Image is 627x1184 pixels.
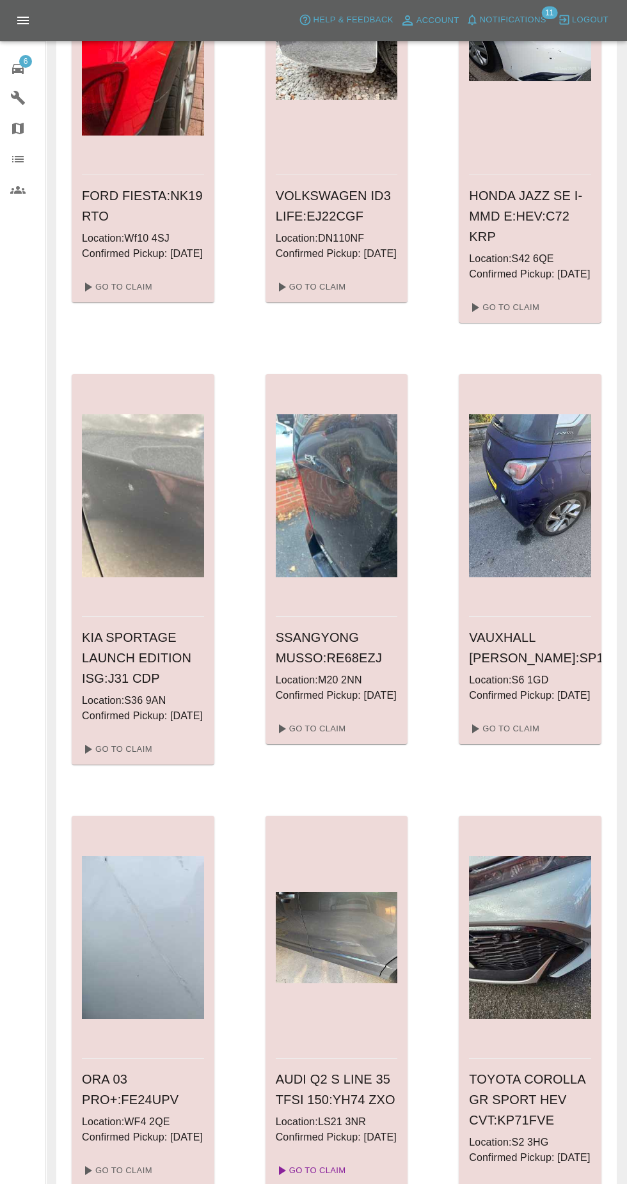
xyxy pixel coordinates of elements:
[469,185,591,247] h6: HONDA JAZZ SE I-MMD E:HEV : C72 KRP
[276,1114,398,1130] p: Location: LS21 3NR
[276,246,398,261] p: Confirmed Pickup: [DATE]
[296,10,396,30] button: Help & Feedback
[572,13,608,27] span: Logout
[469,627,591,668] h6: VAUXHALL [PERSON_NAME] : SP13WCL
[469,1135,591,1150] p: Location: S2 3HG
[271,1160,349,1181] a: Go To Claim
[276,185,398,226] h6: VOLKSWAGEN ID3 LIFE : EJ22CGF
[480,13,546,27] span: Notifications
[82,708,204,724] p: Confirmed Pickup: [DATE]
[82,1114,204,1130] p: Location: WF4 2QE
[271,277,349,297] a: Go To Claim
[469,688,591,703] p: Confirmed Pickup: [DATE]
[276,1130,398,1145] p: Confirmed Pickup: [DATE]
[82,1069,204,1110] h6: ORA 03 PRO+ : FE24UPV
[313,13,393,27] span: Help & Feedback
[276,627,398,668] h6: SSANGYONG MUSSO : RE68EZJ
[276,688,398,703] p: Confirmed Pickup: [DATE]
[276,231,398,246] p: Location: DN110NF
[82,231,204,246] p: Location: Wf10 4SJ
[77,1160,155,1181] a: Go To Claim
[276,1069,398,1110] h6: AUDI Q2 S LINE 35 TFSI 150 : YH74 ZXO
[77,739,155,759] a: Go To Claim
[464,297,543,318] a: Go To Claim
[469,1150,591,1165] p: Confirmed Pickup: [DATE]
[82,693,204,708] p: Location: S36 9AN
[417,13,459,28] span: Account
[464,719,543,739] a: Go To Claim
[276,673,398,688] p: Location: M20 2NN
[469,673,591,688] p: Location: S6 1GD
[555,10,612,30] button: Logout
[8,5,38,36] button: Open drawer
[19,55,32,68] span: 6
[77,277,155,297] a: Go To Claim
[397,10,463,31] a: Account
[82,1130,204,1145] p: Confirmed Pickup: [DATE]
[469,251,591,267] p: Location: S42 6QE
[82,185,204,226] h6: FORD FIESTA : NK19 RTO
[541,6,557,19] span: 11
[271,719,349,739] a: Go To Claim
[469,267,591,282] p: Confirmed Pickup: [DATE]
[469,1069,591,1130] h6: TOYOTA COROLLA GR SPORT HEV CVT : KP71FVE
[463,10,550,30] button: Notifications
[82,627,204,689] h6: KIA SPORTAGE LAUNCH EDITION ISG : J31 CDP
[82,246,204,261] p: Confirmed Pickup: [DATE]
